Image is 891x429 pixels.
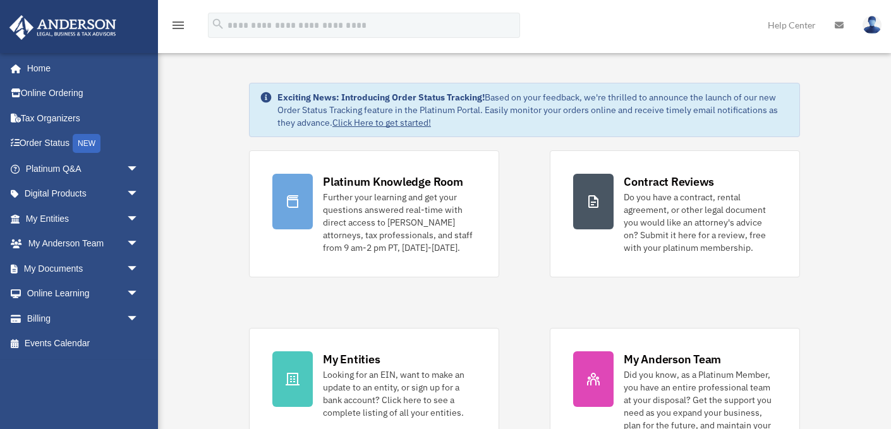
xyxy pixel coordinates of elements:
img: Anderson Advisors Platinum Portal [6,15,120,40]
span: arrow_drop_down [126,206,152,232]
div: My Anderson Team [624,351,721,367]
a: My Entitiesarrow_drop_down [9,206,158,231]
span: arrow_drop_down [126,306,152,332]
span: arrow_drop_down [126,256,152,282]
a: Billingarrow_drop_down [9,306,158,331]
i: search [211,17,225,31]
div: Contract Reviews [624,174,714,190]
a: My Anderson Teamarrow_drop_down [9,231,158,257]
div: My Entities [323,351,380,367]
div: Platinum Knowledge Room [323,174,463,190]
a: Platinum Knowledge Room Further your learning and get your questions answered real-time with dire... [249,150,499,277]
i: menu [171,18,186,33]
a: Digital Productsarrow_drop_down [9,181,158,207]
a: Online Ordering [9,81,158,106]
span: arrow_drop_down [126,281,152,307]
span: arrow_drop_down [126,231,152,257]
span: arrow_drop_down [126,156,152,182]
a: Contract Reviews Do you have a contract, rental agreement, or other legal document you would like... [550,150,800,277]
a: Order StatusNEW [9,131,158,157]
a: Events Calendar [9,331,158,356]
a: Home [9,56,152,81]
span: arrow_drop_down [126,181,152,207]
a: My Documentsarrow_drop_down [9,256,158,281]
a: menu [171,22,186,33]
a: Tax Organizers [9,106,158,131]
a: Click Here to get started! [332,117,431,128]
a: Online Learningarrow_drop_down [9,281,158,306]
a: Platinum Q&Aarrow_drop_down [9,156,158,181]
img: User Pic [863,16,882,34]
div: Do you have a contract, rental agreement, or other legal document you would like an attorney's ad... [624,191,777,254]
div: Looking for an EIN, want to make an update to an entity, or sign up for a bank account? Click her... [323,368,476,419]
div: Based on your feedback, we're thrilled to announce the launch of our new Order Status Tracking fe... [277,91,789,129]
div: NEW [73,134,100,153]
div: Further your learning and get your questions answered real-time with direct access to [PERSON_NAM... [323,191,476,254]
strong: Exciting News: Introducing Order Status Tracking! [277,92,485,103]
